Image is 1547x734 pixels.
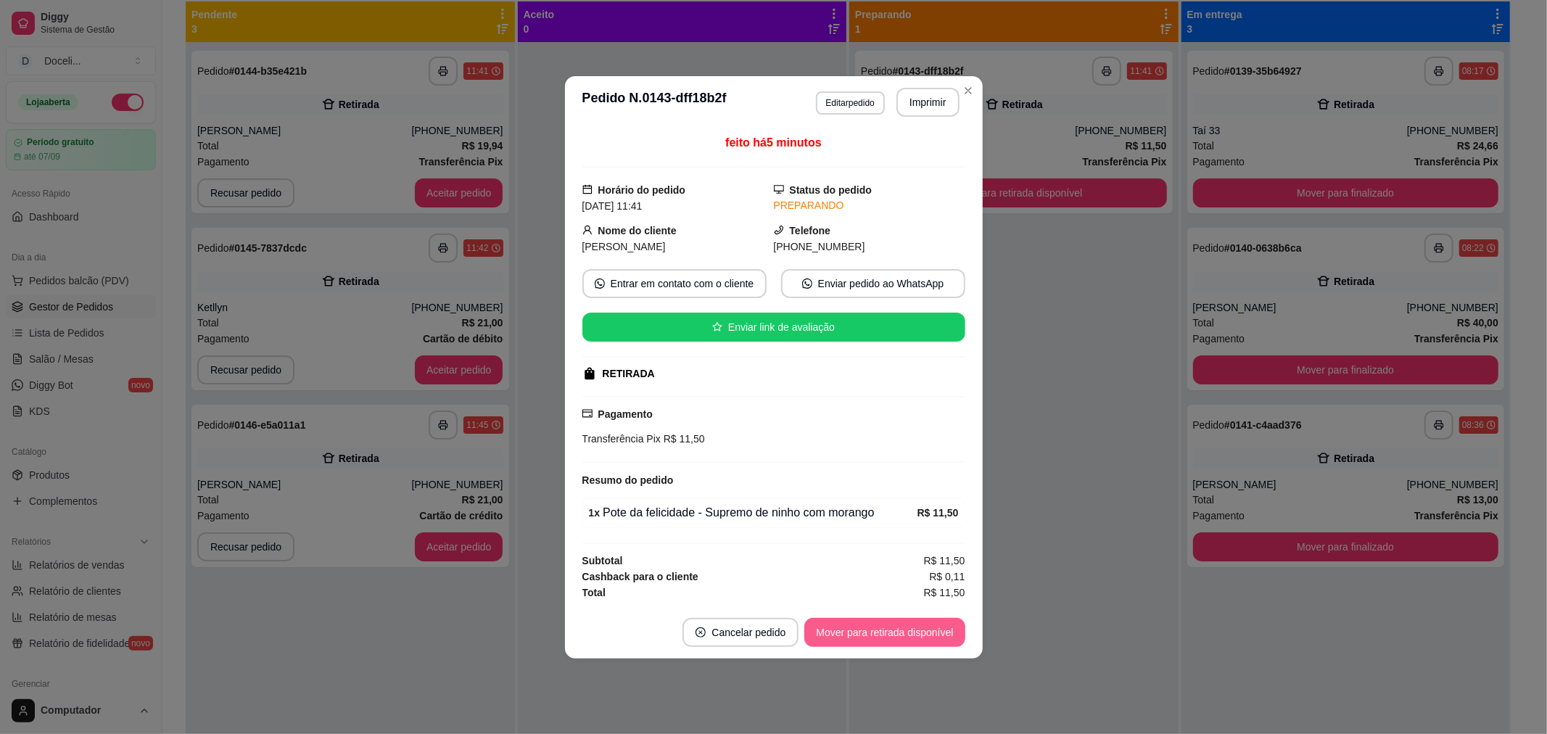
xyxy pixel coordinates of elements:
span: R$ 11,50 [661,433,705,445]
span: close-circle [696,627,706,638]
span: star [712,322,722,332]
span: calendar [582,184,593,194]
span: R$ 11,50 [924,585,965,601]
strong: Total [582,587,606,598]
strong: 1 x [589,507,601,519]
span: whats-app [802,279,812,289]
button: Close [957,79,980,102]
span: feito há 5 minutos [725,136,821,149]
div: PREPARANDO [774,198,965,213]
strong: Subtotal [582,555,623,566]
strong: Telefone [790,225,831,236]
button: Mover para retirada disponível [804,618,965,647]
span: [PERSON_NAME] [582,241,666,252]
span: [PHONE_NUMBER] [774,241,865,252]
strong: Pagamento [598,408,653,420]
strong: R$ 11,50 [917,507,959,519]
h3: Pedido N. 0143-dff18b2f [582,88,727,117]
div: Pote da felicidade - Supremo de ninho com morango [589,504,917,521]
span: whats-app [595,279,605,289]
span: phone [774,225,784,235]
button: whats-appEntrar em contato com o cliente [582,269,767,298]
button: whats-appEnviar pedido ao WhatsApp [781,269,965,298]
strong: Status do pedido [790,184,872,196]
span: R$ 0,11 [929,569,965,585]
strong: Cashback para o cliente [582,571,698,582]
button: Editarpedido [816,91,885,115]
button: close-circleCancelar pedido [682,618,799,647]
span: credit-card [582,408,593,418]
button: Imprimir [896,88,960,117]
span: desktop [774,184,784,194]
span: Transferência Pix [582,433,661,445]
strong: Horário do pedido [598,184,686,196]
strong: Resumo do pedido [582,474,674,486]
div: RETIRADA [603,366,655,382]
span: user [582,225,593,235]
span: [DATE] 11:41 [582,200,643,212]
strong: Nome do cliente [598,225,677,236]
span: R$ 11,50 [924,553,965,569]
button: starEnviar link de avaliação [582,313,965,342]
